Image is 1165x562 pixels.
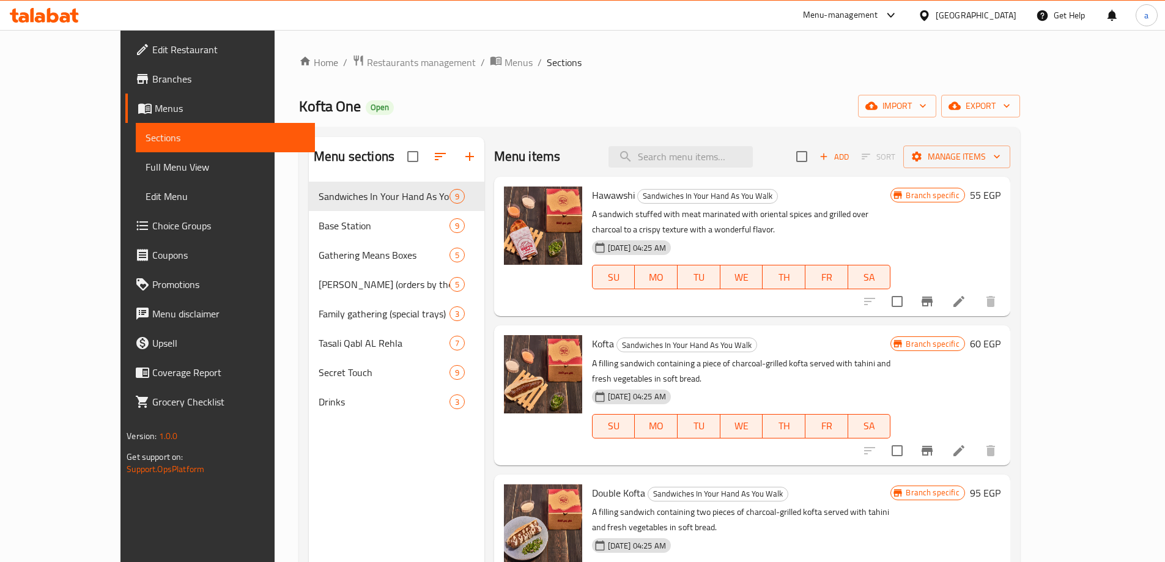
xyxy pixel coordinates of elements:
a: Upsell [125,328,315,358]
li: / [481,55,485,70]
button: Branch-specific-item [912,436,942,465]
a: Edit menu item [952,294,966,309]
button: TU [678,414,720,438]
div: Lamet Elsohab (orders by the kilo) [319,277,449,292]
button: TU [678,265,720,289]
span: [PERSON_NAME] (orders by the kilo) [319,277,449,292]
a: Menus [125,94,315,123]
span: Select all sections [400,144,426,169]
a: Support.OpsPlatform [127,461,204,477]
div: Secret Touch9 [309,358,484,387]
a: Restaurants management [352,54,476,70]
span: 7 [450,338,464,349]
span: SU [597,268,631,286]
div: items [449,365,465,380]
span: Gathering Means Boxes [319,248,449,262]
a: Sections [136,123,315,152]
p: A sandwich stuffed with meat marinated with oriental spices and grilled over charcoal to a crispy... [592,207,891,237]
li: / [343,55,347,70]
span: Sandwiches In Your Hand As You Walk [638,189,777,203]
span: 5 [450,279,464,290]
div: [PERSON_NAME] (orders by the kilo)5 [309,270,484,299]
span: Sandwiches In Your Hand As You Walk [648,487,788,501]
a: Branches [125,64,315,94]
button: TH [763,265,805,289]
span: Sort sections [426,142,455,171]
span: Select to update [884,438,910,464]
span: SA [853,417,886,435]
span: 9 [450,367,464,379]
a: Menu disclaimer [125,299,315,328]
span: Double Kofta [592,484,645,502]
span: Branch specific [901,487,964,498]
div: Sandwiches In Your Hand As You Walk [616,338,757,352]
a: Choice Groups [125,211,315,240]
div: Tasali Qabl AL Rehla [319,336,449,350]
span: Get support on: [127,449,183,465]
h6: 60 EGP [970,335,1000,352]
h2: Menu sections [314,147,394,166]
div: Base Station9 [309,211,484,240]
div: items [449,394,465,409]
button: WE [720,265,763,289]
span: export [951,98,1010,114]
span: Select section first [854,147,903,166]
span: TH [767,268,801,286]
span: Sandwiches In Your Hand As You Walk [617,338,756,352]
span: Upsell [152,336,305,350]
span: FR [810,268,843,286]
div: Drinks3 [309,387,484,416]
div: items [449,218,465,233]
nav: breadcrumb [299,54,1020,70]
span: 9 [450,220,464,232]
span: Secret Touch [319,365,449,380]
button: Add section [455,142,484,171]
div: Tasali Qabl AL Rehla7 [309,328,484,358]
a: Edit Menu [136,182,315,211]
span: 9 [450,191,464,202]
span: Base Station [319,218,449,233]
div: Drinks [319,394,449,409]
span: 3 [450,308,464,320]
span: SU [597,417,631,435]
button: MO [635,414,678,438]
span: [DATE] 04:25 AM [603,540,671,552]
span: import [868,98,926,114]
span: Menus [505,55,533,70]
a: Coupons [125,240,315,270]
a: Edit Restaurant [125,35,315,64]
span: Menus [155,101,305,116]
span: Full Menu View [146,160,305,174]
span: Menu disclaimer [152,306,305,321]
button: FR [805,414,848,438]
span: Kofta One [299,92,361,120]
a: Promotions [125,270,315,299]
h6: 95 EGP [970,484,1000,501]
span: Edit Restaurant [152,42,305,57]
span: MO [640,268,673,286]
button: delete [976,287,1005,316]
div: Sandwiches In Your Hand As You Walk [648,487,788,501]
span: Family gathering (special trays) [319,306,449,321]
div: items [449,277,465,292]
button: MO [635,265,678,289]
span: Grocery Checklist [152,394,305,409]
span: Branches [152,72,305,86]
a: Home [299,55,338,70]
div: items [449,336,465,350]
span: Edit Menu [146,189,305,204]
span: [DATE] 04:25 AM [603,242,671,254]
p: A filling sandwich containing a piece of charcoal-grilled kofta served with tahini and fresh vege... [592,356,891,386]
span: Coupons [152,248,305,262]
span: Coverage Report [152,365,305,380]
p: A filling sandwich containing two pieces of charcoal-grilled kofta served with tahini and fresh v... [592,505,891,535]
a: Grocery Checklist [125,387,315,416]
nav: Menu sections [309,177,484,421]
button: TH [763,414,805,438]
div: Sandwiches In Your Hand As You Walk [319,189,449,204]
button: SA [848,265,891,289]
div: Menu-management [803,8,878,23]
div: Sandwiches In Your Hand As You Walk9 [309,182,484,211]
span: TU [682,417,716,435]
